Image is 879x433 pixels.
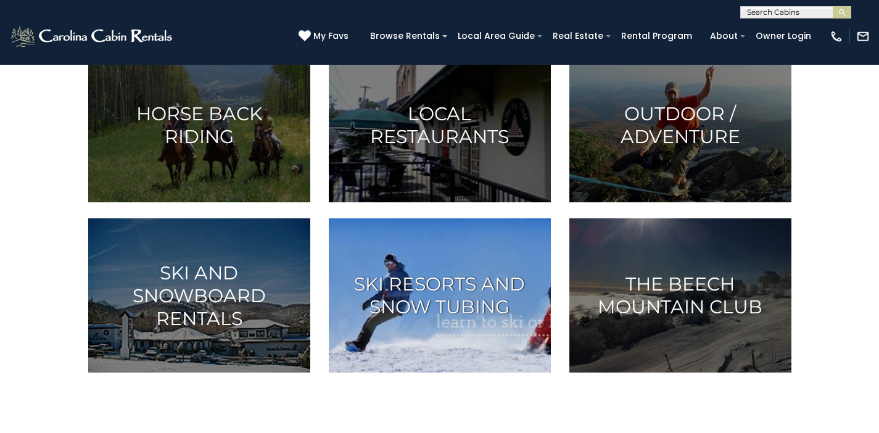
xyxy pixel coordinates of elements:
a: Browse Rentals [364,27,446,46]
h3: Outdoor / Adventure [585,102,776,148]
a: Outdoor / Adventure [569,48,791,202]
h3: The Beech Mountain Club [585,273,776,318]
a: About [704,27,744,46]
span: My Favs [313,30,349,43]
h3: Ski and Snowboard Rentals [104,262,295,330]
a: Ski and Snowboard Rentals [88,218,310,373]
img: White-1-2.png [9,24,176,49]
a: My Favs [299,30,352,43]
img: mail-regular-white.png [856,30,870,43]
a: The Beech Mountain Club [569,218,791,373]
a: Rental Program [615,27,698,46]
img: phone-regular-white.png [830,30,843,43]
a: Local Area Guide [452,27,541,46]
a: Horse Back Riding [88,48,310,202]
a: Ski Resorts and Snow Tubing [329,218,551,373]
a: Owner Login [749,27,817,46]
h3: Horse Back Riding [104,102,295,148]
h3: Local Restaurants [344,102,535,148]
a: Local Restaurants [329,48,551,202]
h3: Ski Resorts and Snow Tubing [344,273,535,318]
a: Real Estate [547,27,609,46]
